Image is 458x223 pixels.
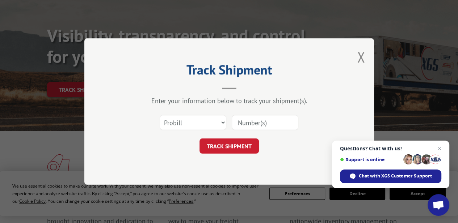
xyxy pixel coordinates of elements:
[340,146,441,151] span: Questions? Chat with us!
[340,157,401,162] span: Support is online
[435,144,444,153] span: Close chat
[121,97,338,105] div: Enter your information below to track your shipment(s).
[121,65,338,78] h2: Track Shipment
[232,115,298,130] input: Number(s)
[359,173,432,179] span: Chat with XGS Customer Support
[340,170,441,183] div: Chat with XGS Customer Support
[357,47,365,67] button: Close modal
[428,194,449,216] div: Open chat
[199,138,259,154] button: TRACK SHIPMENT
